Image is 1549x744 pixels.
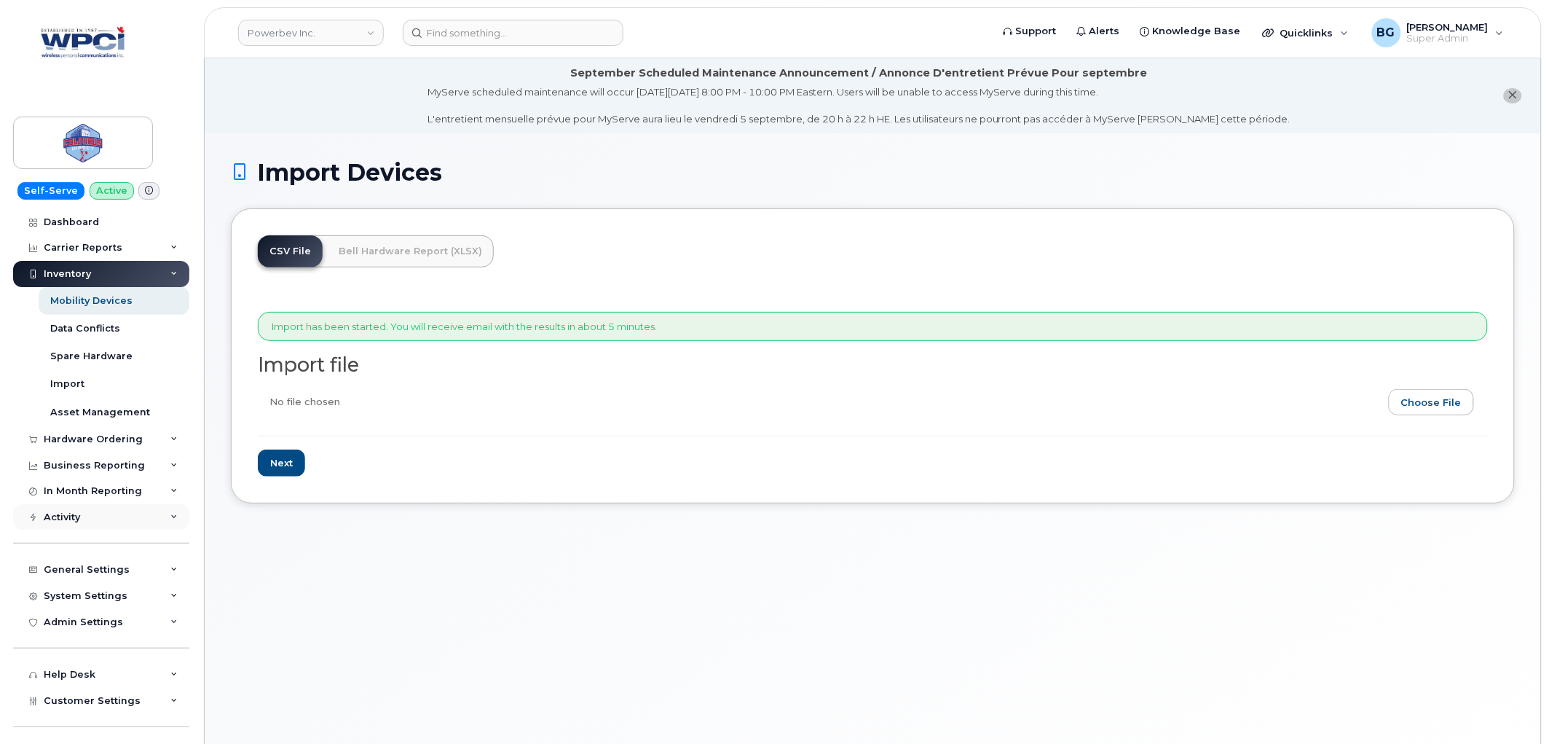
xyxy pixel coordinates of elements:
[258,235,323,267] a: CSV File
[231,160,1515,185] h1: Import Devices
[258,354,1488,376] h2: Import file
[1504,88,1522,103] button: close notification
[427,85,1290,126] div: MyServe scheduled maintenance will occur [DATE][DATE] 8:00 PM - 10:00 PM Eastern. Users will be u...
[327,235,494,267] a: Bell Hardware Report (XLSX)
[571,66,1148,81] div: September Scheduled Maintenance Announcement / Annonce D'entretient Prévue Pour septembre
[258,312,1488,342] div: Import has been started. You will receive email with the results in about 5 minutes.
[258,450,305,477] input: Next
